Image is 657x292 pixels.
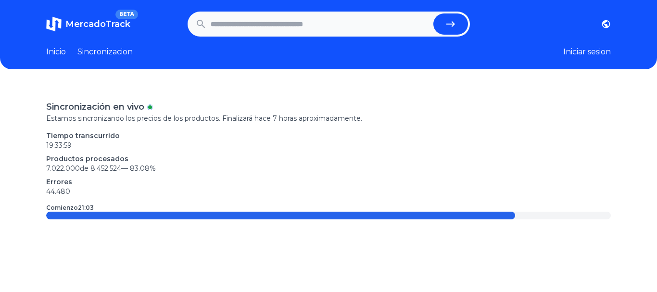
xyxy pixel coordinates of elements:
[46,177,611,187] p: Errores
[77,46,133,58] a: Sincronizacion
[46,164,611,173] p: 7.022.000 de 8.452.524 —
[115,10,138,19] span: BETA
[65,19,130,29] span: MercadoTrack
[46,204,94,212] p: Comienzo
[46,131,611,140] p: Tiempo transcurrido
[46,114,611,123] p: Estamos sincronizando los precios de los productos. Finalizará hace 7 horas aproximadamente.
[130,164,156,173] span: 83.08 %
[46,187,611,196] p: 44.480
[46,141,72,150] time: 19:33:59
[78,204,94,211] time: 21:03
[563,46,611,58] button: Iniciar sesion
[46,16,130,32] a: MercadoTrackBETA
[46,16,62,32] img: MercadoTrack
[46,46,66,58] a: Inicio
[46,154,611,164] p: Productos procesados
[46,100,144,114] p: Sincronización en vivo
